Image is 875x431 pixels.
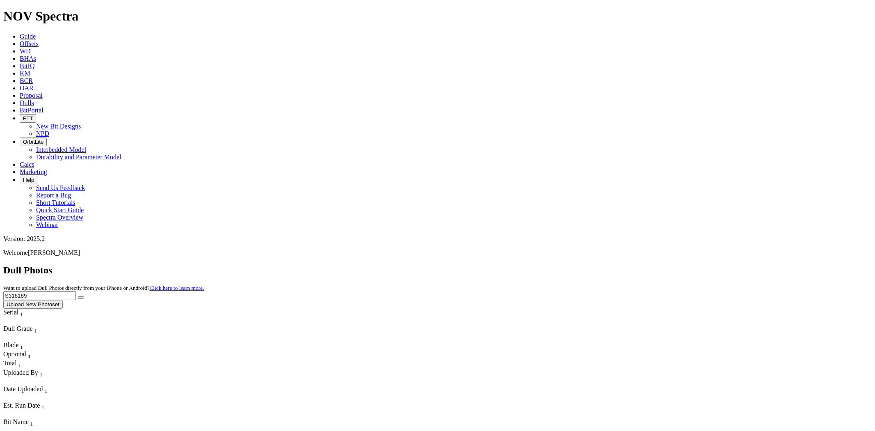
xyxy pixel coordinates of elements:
a: Send Us Feedback [36,184,85,191]
a: Spectra Overview [36,214,83,221]
a: KM [20,70,30,77]
span: Sort None [40,369,43,376]
a: Interbedded Model [36,146,86,153]
a: OAR [20,85,34,92]
sub: 1 [28,353,31,359]
span: Est. Run Date [3,402,40,409]
span: OrbitLite [23,139,43,145]
span: Sort None [41,402,44,409]
sub: 1 [30,421,33,427]
a: Report a Bug [36,192,71,199]
span: Sort None [34,325,37,332]
a: New Bit Designs [36,123,81,130]
div: Total Sort None [3,360,32,369]
span: Sort None [44,385,47,392]
span: Optional [3,351,26,358]
div: Column Menu [3,394,65,402]
a: Proposal [20,92,43,99]
span: Blade [3,342,18,348]
small: Want to upload Dull Photos directly from your iPhone or Android? [3,285,204,291]
span: Sort None [30,418,33,425]
div: Version: 2025.2 [3,235,872,243]
span: FTT [23,115,33,122]
button: OrbitLite [20,138,47,146]
sub: 1 [20,311,23,317]
span: Sort None [28,351,31,358]
div: Column Menu [3,378,98,385]
span: Bit Name [3,418,29,425]
div: Sort None [3,342,32,351]
sub: 1 [18,362,21,369]
div: Optional Sort None [3,351,32,360]
span: Help [23,177,34,183]
span: Sort None [20,342,23,348]
a: Guide [20,33,36,40]
span: Uploaded By [3,369,38,376]
div: Sort None [3,351,32,360]
p: Welcome [3,249,872,257]
span: [PERSON_NAME] [28,249,80,256]
a: BHAs [20,55,36,62]
div: Column Menu [3,411,61,418]
sub: 1 [20,344,23,350]
a: BCR [20,77,33,84]
div: Blade Sort None [3,342,32,351]
a: Calcs [20,161,34,168]
sub: 1 [34,328,37,334]
a: Offsets [20,40,39,47]
div: Date Uploaded Sort None [3,385,65,394]
div: Sort None [3,385,65,402]
a: Short Tutorials [36,199,75,206]
div: Sort None [3,325,61,342]
div: Serial Sort None [3,309,38,318]
a: WD [20,48,31,55]
div: Est. Run Date Sort None [3,402,61,411]
a: Durability and Parameter Model [36,154,121,160]
div: Uploaded By Sort None [3,369,98,378]
span: Serial [3,309,18,316]
sub: 1 [40,371,43,378]
button: Help [20,176,37,184]
div: Column Menu [3,318,38,325]
span: Total [3,360,17,367]
a: Click here to learn more. [150,285,204,291]
h2: Dull Photos [3,265,872,276]
a: Quick Start Guide [36,206,84,213]
sub: 1 [44,388,47,394]
span: Date Uploaded [3,385,43,392]
span: Dull Grade [3,325,33,332]
span: Sort None [20,309,23,316]
div: Column Menu [3,334,61,342]
button: FTT [20,114,36,123]
h1: NOV Spectra [3,9,872,24]
a: Dulls [20,99,34,106]
a: Marketing [20,168,47,175]
button: Upload New Photoset [3,300,63,309]
span: Sort None [18,360,21,367]
a: Webinar [36,221,58,228]
sub: 1 [41,404,44,410]
input: Search Serial Number [3,291,76,300]
div: Sort None [3,360,32,369]
a: BitPortal [20,107,43,114]
div: Sort None [3,402,61,418]
div: Bit Name Sort None [3,418,98,427]
a: BitIQ [20,62,34,69]
a: NPD [36,130,49,137]
div: Sort None [3,369,98,385]
div: Dull Grade Sort None [3,325,61,334]
div: Sort None [3,309,38,325]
